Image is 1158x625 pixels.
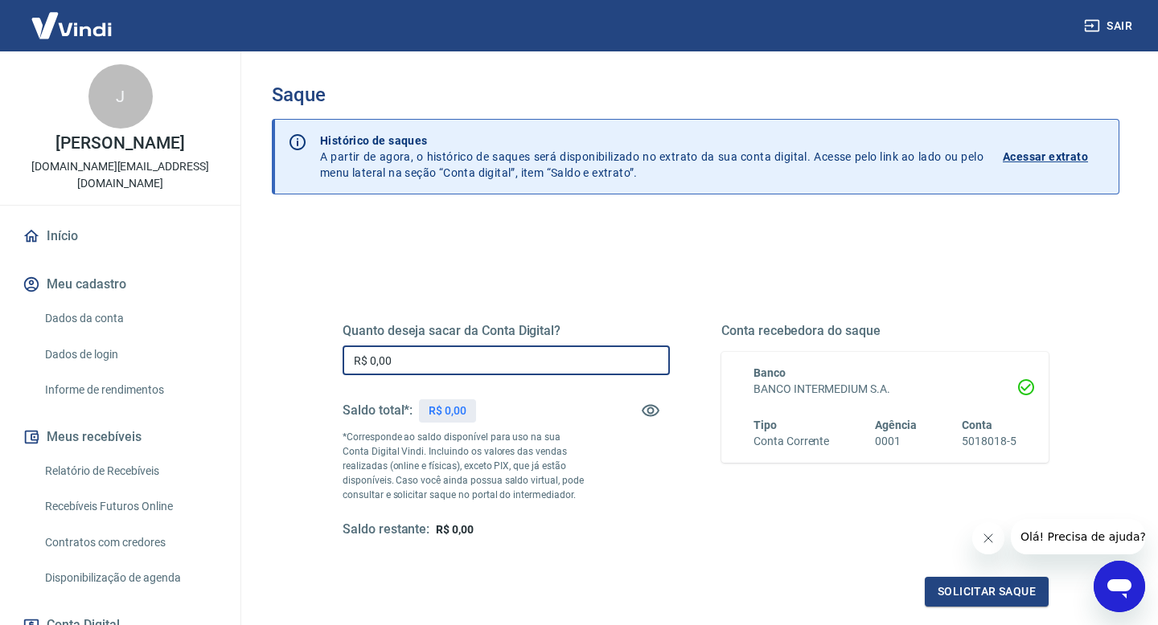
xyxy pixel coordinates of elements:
[962,433,1016,450] h6: 5018018-5
[39,302,221,335] a: Dados da conta
[55,135,184,152] p: [PERSON_NAME]
[343,430,588,502] p: *Corresponde ao saldo disponível para uso na sua Conta Digital Vindi. Incluindo os valores das ve...
[721,323,1049,339] h5: Conta recebedora do saque
[19,267,221,302] button: Meu cadastro
[754,381,1016,398] h6: BANCO INTERMEDIUM S.A.
[875,433,917,450] h6: 0001
[39,455,221,488] a: Relatório de Recebíveis
[39,562,221,594] a: Disponibilização de agenda
[10,11,135,24] span: Olá! Precisa de ajuda?
[19,419,221,455] button: Meus recebíveis
[1003,149,1088,165] p: Acessar extrato
[13,158,228,192] p: [DOMAIN_NAME][EMAIL_ADDRESS][DOMAIN_NAME]
[875,419,917,431] span: Agência
[925,577,1049,607] button: Solicitar saque
[343,402,413,419] h5: Saldo total*:
[39,374,221,406] a: Informe de rendimentos
[88,64,153,129] div: J
[972,522,1004,554] iframe: Fechar mensagem
[962,419,992,431] span: Conta
[1003,133,1106,181] a: Acessar extrato
[754,419,777,431] span: Tipo
[39,526,221,559] a: Contratos com credores
[320,133,983,149] p: Histórico de saques
[343,323,670,339] h5: Quanto deseja sacar da Conta Digital?
[19,1,124,50] img: Vindi
[320,133,983,181] p: A partir de agora, o histórico de saques será disponibilizado no extrato da sua conta digital. Ac...
[1011,519,1145,554] iframe: Mensagem da empresa
[19,219,221,254] a: Início
[343,521,429,538] h5: Saldo restante:
[754,433,829,450] h6: Conta Corrente
[1081,11,1139,41] button: Sair
[1094,561,1145,612] iframe: Botão para abrir a janela de mensagens
[272,84,1119,106] h3: Saque
[429,402,466,419] p: R$ 0,00
[39,338,221,371] a: Dados de login
[39,490,221,523] a: Recebíveis Futuros Online
[436,523,474,536] span: R$ 0,00
[754,366,786,379] span: Banco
